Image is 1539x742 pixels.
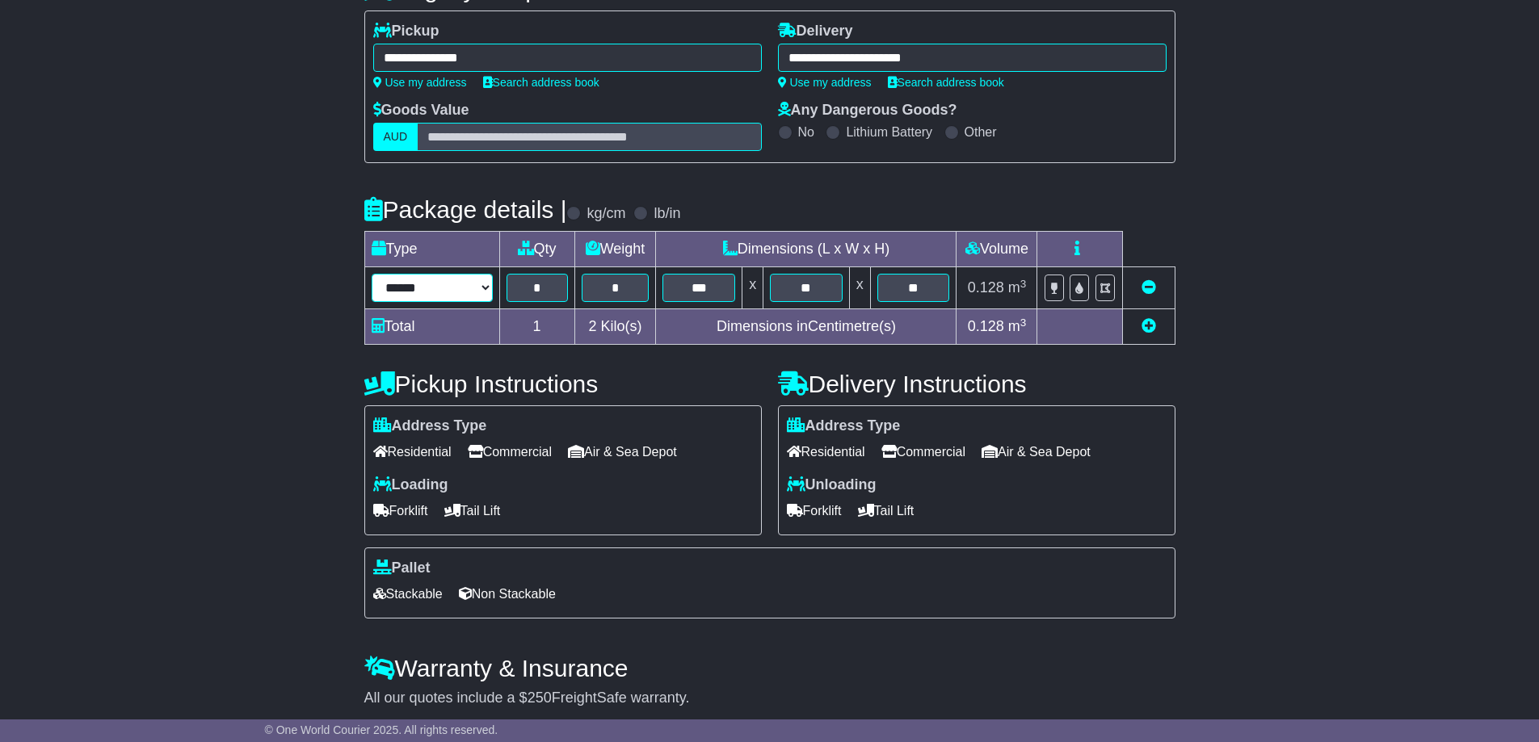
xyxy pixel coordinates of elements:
span: Residential [787,439,865,464]
label: kg/cm [587,205,625,223]
span: Air & Sea Depot [982,439,1091,464]
h4: Pickup Instructions [364,371,762,397]
span: © One World Courier 2025. All rights reserved. [265,723,498,736]
sup: 3 [1020,317,1027,329]
a: Use my address [373,76,467,89]
span: 2 [588,318,596,334]
span: m [1008,279,1027,296]
span: Air & Sea Depot [568,439,677,464]
label: Loading [373,476,448,494]
td: Kilo(s) [574,309,656,345]
td: Total [364,309,499,345]
label: lb/in [654,205,680,223]
span: Stackable [373,581,443,606]
td: Qty [499,232,574,267]
label: Unloading [787,476,877,494]
td: Type [364,232,499,267]
span: Commercial [468,439,552,464]
h4: Warranty & Insurance [364,655,1175,681]
span: Residential [373,439,452,464]
span: Tail Lift [858,498,915,523]
td: Weight [574,232,656,267]
td: x [849,267,870,309]
span: Forklift [787,498,842,523]
span: Forklift [373,498,428,523]
sup: 3 [1020,278,1027,290]
label: Pallet [373,560,431,577]
td: Volume [957,232,1037,267]
label: Any Dangerous Goods? [778,102,957,119]
a: Use my address [778,76,872,89]
label: Address Type [787,417,901,435]
label: No [798,124,814,140]
label: AUD [373,123,418,151]
span: Tail Lift [444,498,501,523]
span: Non Stackable [459,581,556,606]
span: 250 [528,690,552,706]
td: 1 [499,309,574,345]
span: m [1008,318,1027,334]
label: Address Type [373,417,487,435]
h4: Delivery Instructions [778,371,1175,397]
td: x [742,267,763,309]
td: Dimensions (L x W x H) [656,232,957,267]
td: Dimensions in Centimetre(s) [656,309,957,345]
label: Lithium Battery [846,124,932,140]
span: 0.128 [968,279,1004,296]
span: Commercial [881,439,965,464]
label: Delivery [778,23,853,40]
a: Remove this item [1142,279,1156,296]
a: Search address book [483,76,599,89]
a: Add new item [1142,318,1156,334]
label: Pickup [373,23,439,40]
label: Goods Value [373,102,469,119]
div: All our quotes include a $ FreightSafe warranty. [364,690,1175,707]
label: Other [965,124,997,140]
h4: Package details | [364,196,567,223]
span: 0.128 [968,318,1004,334]
a: Search address book [888,76,1004,89]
